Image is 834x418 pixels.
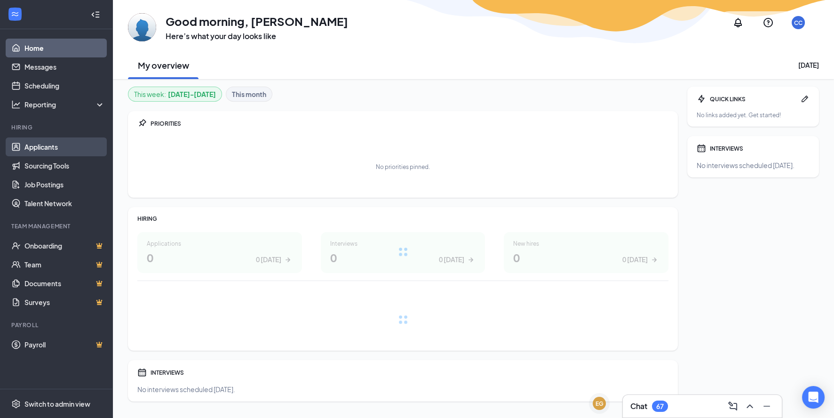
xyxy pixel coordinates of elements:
[91,10,100,19] svg: Collapse
[24,175,105,194] a: Job Postings
[24,156,105,175] a: Sourcing Tools
[151,369,668,377] div: INTERVIEWS
[800,94,810,104] svg: Pen
[166,31,348,41] h3: Here’s what your day looks like
[697,111,810,119] div: No links added yet. Get started!
[24,399,90,409] div: Switch to admin view
[137,215,668,223] div: HIRING
[232,89,266,99] b: This month
[802,386,825,409] div: Open Intercom Messenger
[761,401,772,412] svg: Minimize
[596,400,604,408] div: EG
[24,293,105,312] a: SurveysCrown
[24,274,105,293] a: DocumentsCrown
[630,401,647,411] h3: Chat
[798,60,819,70] div: [DATE]
[11,100,21,109] svg: Analysis
[742,399,757,414] button: ChevronUp
[10,9,20,19] svg: WorkstreamLogo
[732,17,744,28] svg: Notifications
[137,119,147,128] svg: Pin
[24,137,105,156] a: Applicants
[11,321,103,329] div: Payroll
[725,399,740,414] button: ComposeMessage
[128,13,156,41] img: Christian Coffey
[697,144,706,153] svg: Calendar
[166,13,348,29] h1: Good morning, [PERSON_NAME]
[11,222,103,230] div: Team Management
[134,89,216,99] div: This week :
[24,39,105,57] a: Home
[11,399,21,409] svg: Settings
[168,89,216,99] b: [DATE] - [DATE]
[24,76,105,95] a: Scheduling
[727,401,739,412] svg: ComposeMessage
[697,94,706,104] svg: Bolt
[24,194,105,213] a: Talent Network
[710,95,796,103] div: QUICK LINKS
[24,255,105,274] a: TeamCrown
[138,59,189,71] h2: My overview
[24,57,105,76] a: Messages
[763,17,774,28] svg: QuestionInfo
[744,401,755,412] svg: ChevronUp
[151,120,668,128] div: PRIORITIES
[794,19,802,27] div: CC
[137,385,668,394] div: No interviews scheduled [DATE].
[656,402,664,410] div: 67
[710,145,810,153] div: INTERVIEWS
[24,100,105,109] div: Reporting
[24,236,105,255] a: OnboardingCrown
[137,368,147,377] svg: Calendar
[24,335,105,354] a: PayrollCrown
[759,399,774,414] button: Minimize
[697,161,810,170] div: No interviews scheduled [DATE].
[11,123,103,131] div: Hiring
[376,163,430,171] div: No priorities pinned.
